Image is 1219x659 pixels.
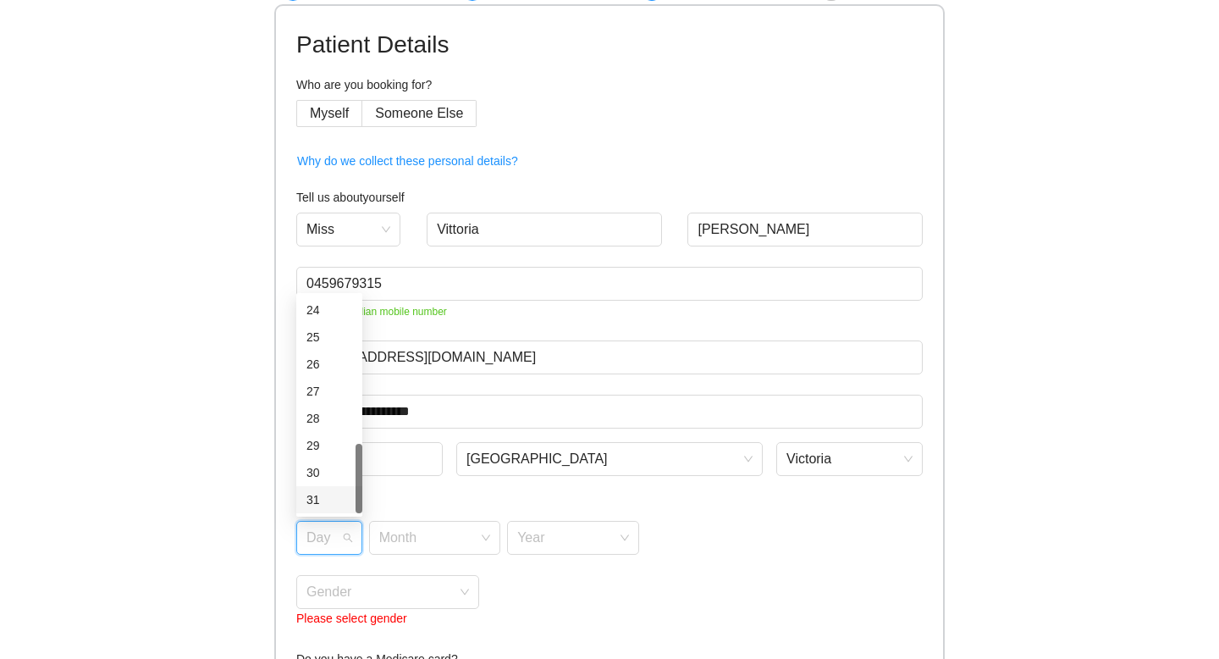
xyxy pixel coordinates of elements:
[306,355,352,374] div: 26
[306,490,352,509] div: 31
[296,188,923,207] h4: Tell us about yourself
[375,106,463,120] span: Someone Else
[296,486,362,513] div: 31
[306,301,352,319] div: 24
[296,26,923,64] h1: Patient Details
[310,106,349,120] span: Myself
[466,446,753,472] span: West Melbourne
[296,405,362,432] div: 28
[296,609,479,628] div: Please select gender
[306,409,352,428] div: 28
[296,351,362,378] div: 26
[296,75,923,94] h4: Who are you booking for?
[306,463,352,482] div: 30
[687,213,923,246] input: Last Name
[296,378,362,405] div: 27
[296,304,923,320] span: ✓ Valid Australian mobile number
[786,446,913,472] span: Victoria
[296,496,923,515] h4: Date of Birth
[306,217,390,242] span: Miss
[296,341,923,374] input: Email
[306,382,352,401] div: 27
[306,436,352,455] div: 29
[296,267,923,301] input: Phone Number
[296,324,362,351] div: 25
[296,432,362,459] div: 29
[306,328,352,346] div: 25
[297,152,518,170] span: Why do we collect these personal details?
[296,296,362,324] div: 24
[296,147,519,174] button: Why do we collect these personal details?
[296,459,362,486] div: 30
[427,213,662,246] input: First Name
